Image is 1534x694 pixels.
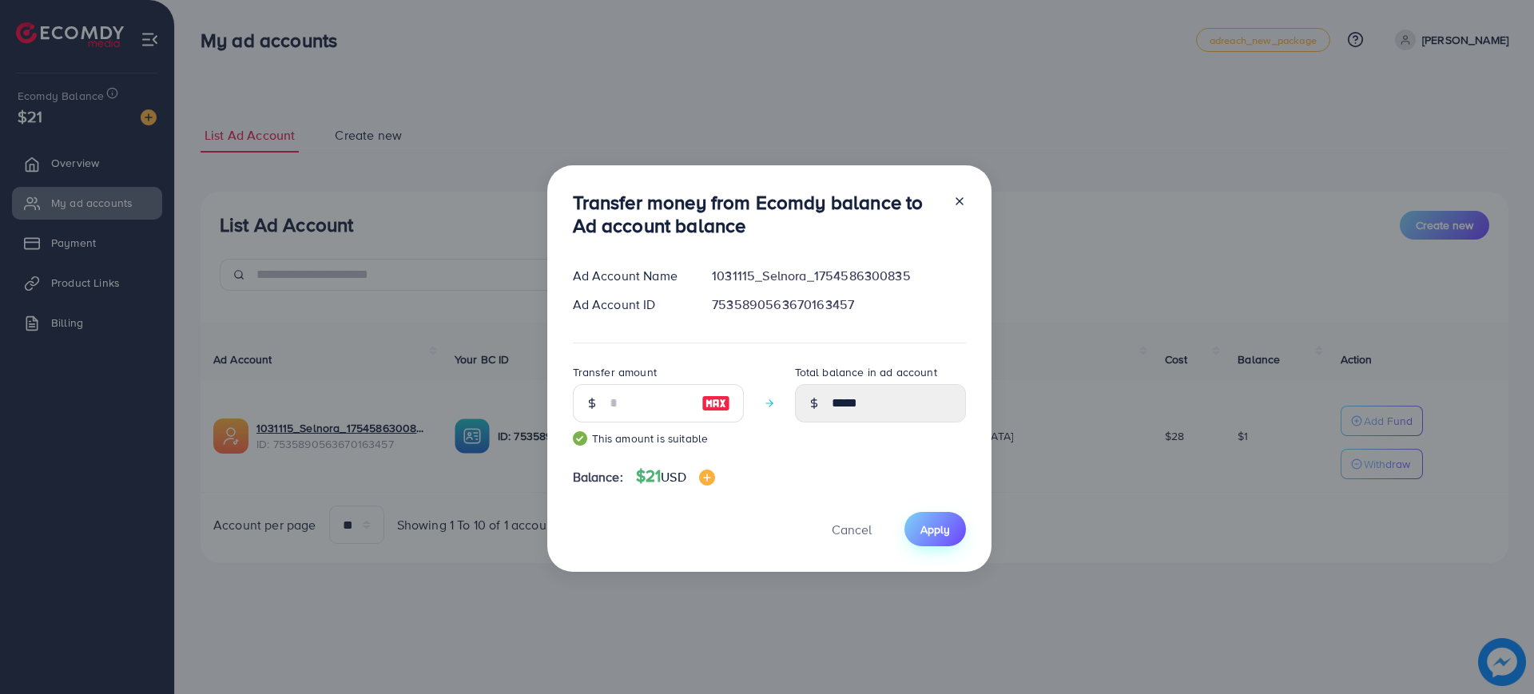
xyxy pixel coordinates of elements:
[701,394,730,413] img: image
[904,512,966,546] button: Apply
[573,364,657,380] label: Transfer amount
[661,468,686,486] span: USD
[699,295,978,314] div: 7535890563670163457
[560,267,700,285] div: Ad Account Name
[573,430,744,446] small: This amount is suitable
[795,364,937,380] label: Total balance in ad account
[812,512,892,546] button: Cancel
[832,521,872,538] span: Cancel
[573,468,623,486] span: Balance:
[573,191,940,237] h3: Transfer money from Ecomdy balance to Ad account balance
[699,470,715,486] img: image
[920,521,950,537] span: Apply
[573,431,587,446] img: guide
[699,267,978,285] div: 1031115_Selnora_1754586300835
[636,466,715,486] h4: $21
[560,295,700,314] div: Ad Account ID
